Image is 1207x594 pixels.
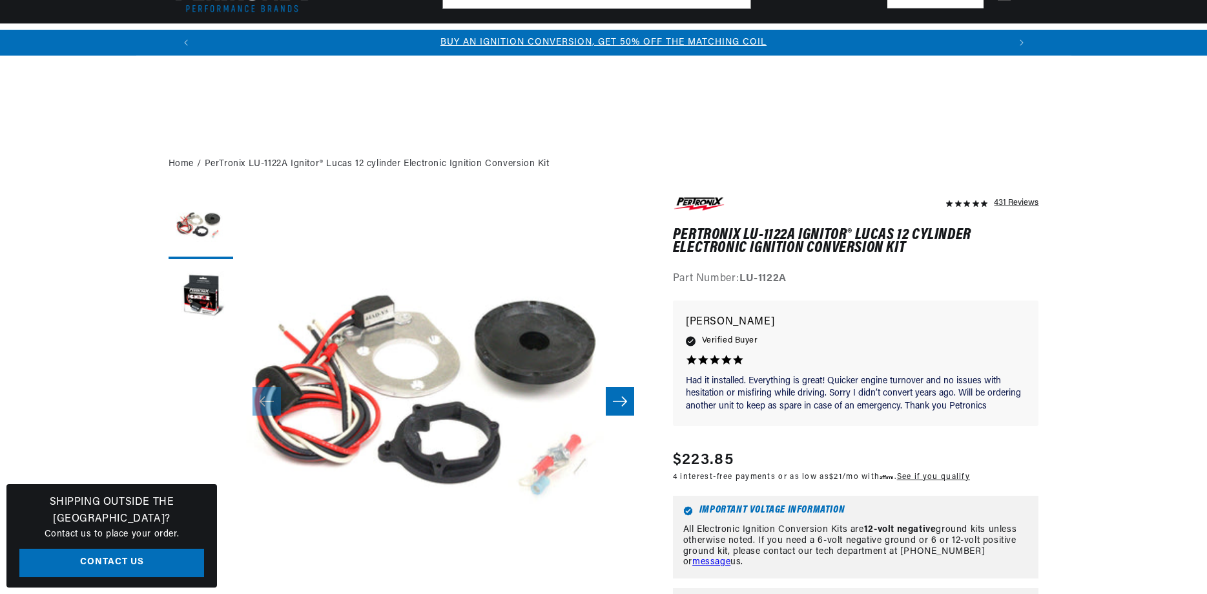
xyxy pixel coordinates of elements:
[617,24,712,54] summary: Battery Products
[686,313,1026,332] p: [PERSON_NAME]
[673,271,1039,288] div: Part Number:
[692,557,730,567] a: message
[544,24,617,54] summary: Engine Swaps
[897,473,970,481] a: See if you qualify - Learn more about Affirm Financing (opens in modal)
[702,334,758,348] span: Verified Buyer
[380,24,544,54] summary: Headers, Exhausts & Components
[803,24,870,54] summary: Motorcycle
[253,387,281,416] button: Slide left
[19,527,204,542] p: Contact us to place your order.
[673,229,1039,255] h1: PerTronix LU-1122A Ignitor® Lucas 12 cylinder Electronic Ignition Conversion Kit
[169,24,273,54] summary: Ignition Conversions
[829,473,842,481] span: $21
[683,506,1029,516] h6: Important Voltage Information
[199,36,1009,50] div: Announcement
[683,525,1029,568] p: All Electronic Ignition Conversion Kits are ground kits unless otherwise noted. If you need a 6-v...
[673,449,734,472] span: $223.85
[19,494,204,527] h3: Shipping Outside the [GEOGRAPHIC_DATA]?
[199,36,1009,50] div: 1 of 3
[961,24,1039,55] summary: Product Support
[273,24,380,54] summary: Coils & Distributors
[169,266,233,330] button: Load image 2 in gallery view
[864,525,936,535] strong: 12-volt negative
[169,157,194,171] a: Home
[739,273,787,284] strong: LU-1122A
[440,37,767,47] a: BUY AN IGNITION CONVERSION, GET 50% OFF THE MATCHING COIL
[1009,30,1035,56] button: Translation missing: en.sections.announcements.next_announcement
[606,387,634,416] button: Slide right
[673,472,970,483] p: 4 interest-free payments or as low as /mo with .
[19,549,204,578] a: Contact Us
[169,195,233,259] button: Load image 1 in gallery view
[880,473,894,480] span: Affirm
[711,24,803,54] summary: Spark Plug Wires
[994,195,1038,210] div: 431 Reviews
[173,30,199,56] button: Translation missing: en.sections.announcements.previous_announcement
[169,157,1039,171] nav: breadcrumbs
[136,30,1071,56] slideshow-component: Translation missing: en.sections.announcements.announcement_bar
[686,375,1026,413] p: Had it installed. Everything is great! Quicker engine turnover and no issues with hesitation or m...
[205,157,550,171] a: PerTronix LU-1122A Ignitor® Lucas 12 cylinder Electronic Ignition Conversion Kit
